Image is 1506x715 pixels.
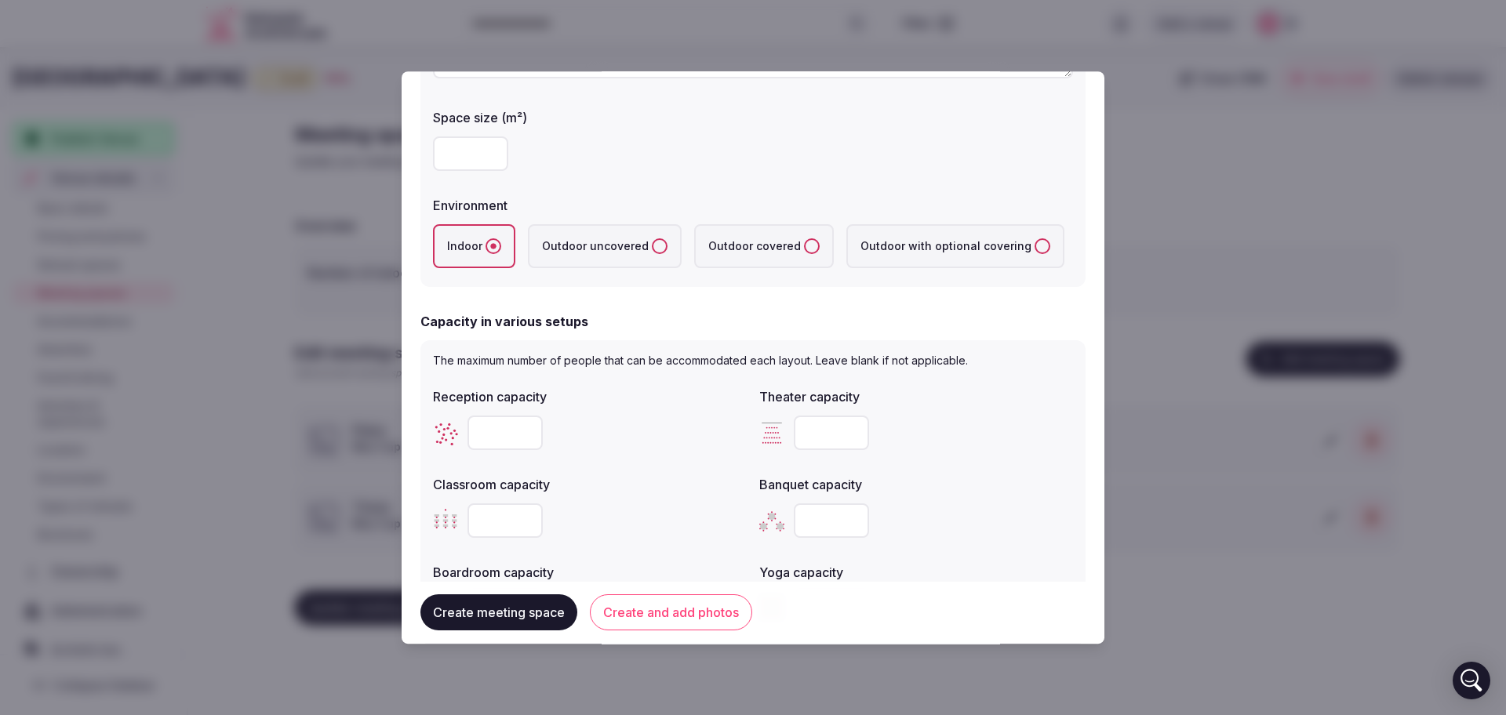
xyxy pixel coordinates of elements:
[486,238,501,254] button: Indoor
[1035,238,1050,254] button: Outdoor with optional covering
[590,595,752,631] button: Create and add photos
[528,224,682,268] label: Outdoor uncovered
[759,390,1073,403] label: Theater capacity
[433,478,747,491] label: Classroom capacity
[433,224,515,268] label: Indoor
[433,199,1073,212] label: Environment
[694,224,834,268] label: Outdoor covered
[759,478,1073,491] label: Banquet capacity
[433,390,747,403] label: Reception capacity
[759,566,1073,579] label: Yoga capacity
[652,238,668,254] button: Outdoor uncovered
[433,111,1073,124] label: Space size (m²)
[420,312,588,331] h2: Capacity in various setups
[433,353,1073,368] p: The maximum number of people that can be accommodated each layout. Leave blank if not applicable.
[420,595,577,631] button: Create meeting space
[433,566,747,579] label: Boardroom capacity
[804,238,820,254] button: Outdoor covered
[846,224,1064,268] label: Outdoor with optional covering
